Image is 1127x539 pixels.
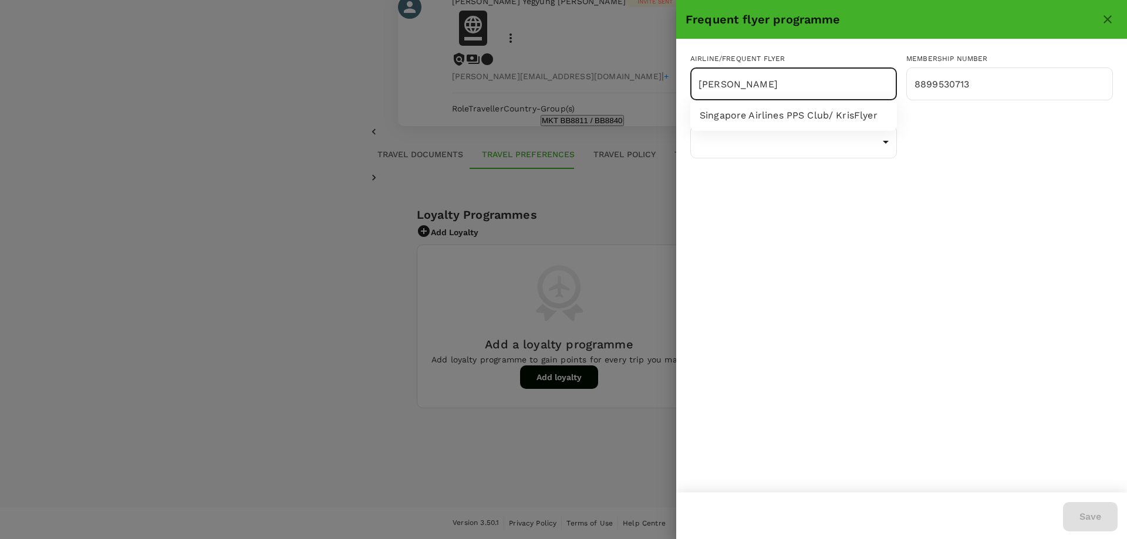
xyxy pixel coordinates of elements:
[890,82,893,84] button: Close
[696,73,874,95] input: Airline/frequent flyer
[690,127,897,157] div: ​
[1098,9,1118,29] button: close
[686,10,1098,29] div: Frequent flyer programme
[906,69,1113,99] input: Membership number
[690,105,897,126] li: Singapore Airlines PPS Club/ KrisFlyer
[906,53,1113,65] div: Membership number
[690,53,897,65] div: Airline/Frequent Flyer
